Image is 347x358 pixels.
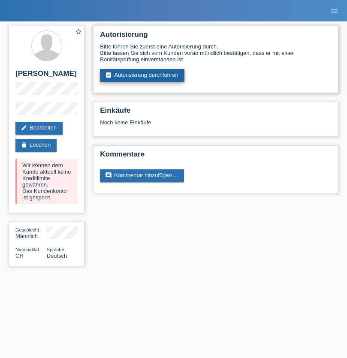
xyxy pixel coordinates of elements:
span: Nationalität [15,247,39,252]
a: editBearbeiten [15,122,63,135]
a: menu [326,8,343,13]
a: star_border [75,28,82,37]
div: Wir können dem Kunde aktuell keine Kreditlimite gewähren. Das Kundenkonto ist gesperrt. [15,159,78,204]
i: delete [21,141,27,148]
div: Noch keine Einkäufe [100,119,332,132]
span: Deutsch [47,253,67,259]
i: star_border [75,28,82,36]
span: Geschlecht [15,227,39,232]
h2: Einkäufe [100,106,332,119]
h2: [PERSON_NAME] [15,69,78,82]
a: commentKommentar hinzufügen ... [100,169,184,182]
span: Sprache [47,247,64,252]
a: assignment_turned_inAutorisierung durchführen [100,69,184,82]
i: comment [105,172,112,179]
div: Männlich [15,226,47,239]
h2: Autorisierung [100,30,332,43]
i: edit [21,124,27,131]
a: deleteLöschen [15,139,57,152]
span: Schweiz [15,253,24,259]
div: Bitte führen Sie zuerst eine Autorisierung durch. Bitte lassen Sie sich vom Kunden vorab mündlich... [100,43,332,63]
h2: Kommentare [100,150,332,163]
i: assignment_turned_in [105,72,112,78]
i: menu [330,7,338,15]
